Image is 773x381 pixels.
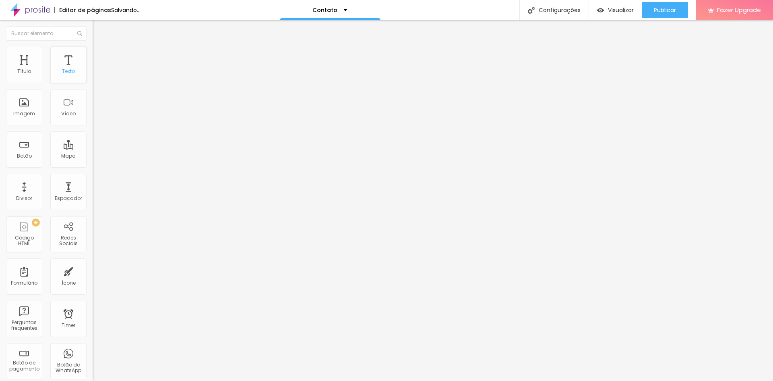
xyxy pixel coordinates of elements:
[717,6,761,13] span: Fazer Upgrade
[8,320,40,331] div: Perguntas frequentes
[111,7,141,13] div: Salvando...
[13,111,35,117] div: Imagem
[93,20,773,381] iframe: Editor
[642,2,688,18] button: Publicar
[52,362,84,374] div: Botão do WhatsApp
[62,69,75,74] div: Texto
[61,153,76,159] div: Mapa
[61,111,76,117] div: Vídeo
[55,196,82,201] div: Espaçador
[312,7,337,13] p: Contato
[17,69,31,74] div: Título
[597,7,604,14] img: view-1.svg
[17,153,32,159] div: Botão
[8,235,40,247] div: Código HTML
[6,26,87,41] input: Buscar elemento
[608,7,634,13] span: Visualizar
[52,235,84,247] div: Redes Sociais
[11,280,37,286] div: Formulário
[654,7,676,13] span: Publicar
[8,360,40,372] div: Botão de pagamento
[54,7,111,13] div: Editor de páginas
[589,2,642,18] button: Visualizar
[16,196,32,201] div: Divisor
[528,7,535,14] img: Icone
[62,323,75,328] div: Timer
[77,31,82,36] img: Icone
[62,280,76,286] div: Ícone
